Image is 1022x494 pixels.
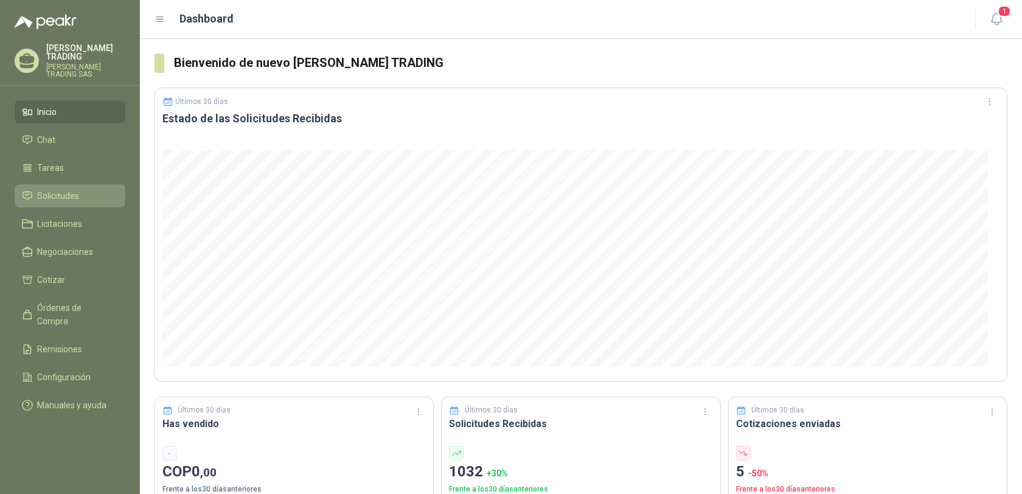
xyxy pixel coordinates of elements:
span: + 30 % [487,468,508,478]
span: Negociaciones [38,245,94,259]
a: Órdenes de Compra [15,296,125,333]
span: Tareas [38,161,64,175]
h1: Dashboard [180,10,234,27]
span: Licitaciones [38,217,83,231]
span: Remisiones [38,343,83,356]
a: Manuales y ayuda [15,394,125,417]
span: ,00 [200,465,217,479]
a: Inicio [15,100,125,123]
span: Órdenes de Compra [38,301,114,328]
span: Configuración [38,370,91,384]
img: Logo peakr [15,15,77,29]
h3: Cotizaciones enviadas [736,416,999,431]
h3: Bienvenido de nuevo [PERSON_NAME] TRADING [174,54,1007,72]
a: Negociaciones [15,240,125,263]
a: Licitaciones [15,212,125,235]
p: [PERSON_NAME] TRADING SAS [46,63,125,78]
p: Últimos 30 días [178,405,231,416]
button: 1 [985,9,1007,30]
a: Cotizar [15,268,125,291]
a: Tareas [15,156,125,179]
h3: Estado de las Solicitudes Recibidas [162,111,999,126]
a: Solicitudes [15,184,125,207]
span: -50 % [748,468,768,478]
h3: Has vendido [162,416,426,431]
p: 5 [736,461,999,484]
p: Últimos 30 días [176,97,229,106]
p: Últimos 30 días [465,405,518,416]
a: Chat [15,128,125,151]
div: - [162,446,177,461]
span: Solicitudes [38,189,80,203]
span: Chat [38,133,56,147]
h3: Solicitudes Recibidas [449,416,712,431]
span: Manuales y ayuda [38,398,107,412]
span: 0 [192,463,217,480]
span: Inicio [38,105,57,119]
a: Configuración [15,366,125,389]
p: 1032 [449,461,712,484]
a: Remisiones [15,338,125,361]
p: Últimos 30 días [751,405,804,416]
p: [PERSON_NAME] TRADING [46,44,125,61]
span: 1 [998,5,1011,17]
p: COP [162,461,426,484]
span: Cotizar [38,273,66,287]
